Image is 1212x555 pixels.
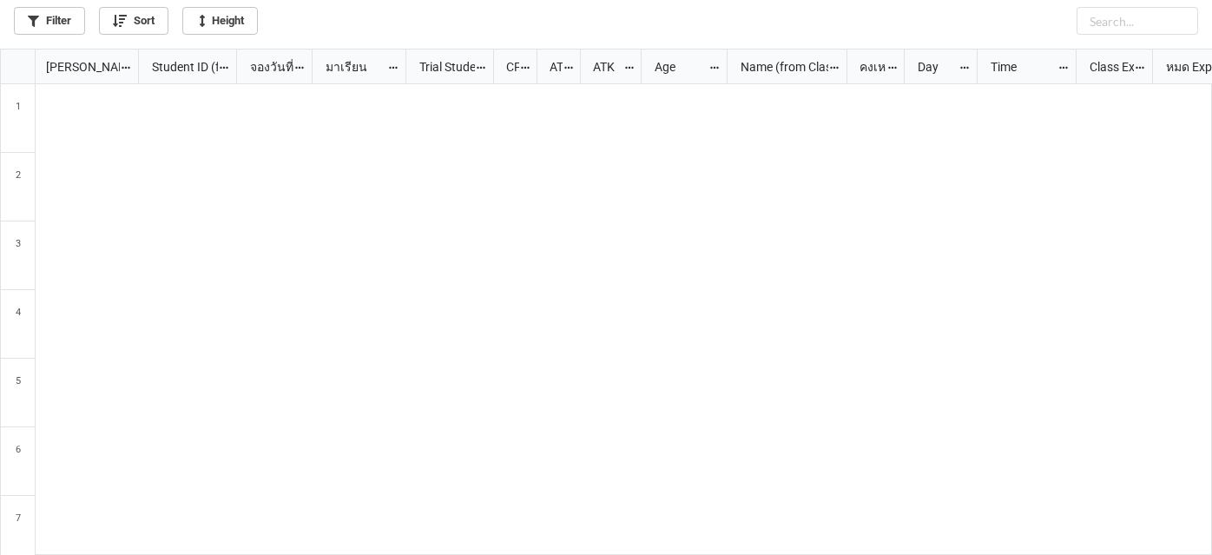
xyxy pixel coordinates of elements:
[496,57,520,76] div: CF
[644,57,708,76] div: Age
[539,57,563,76] div: ATT
[99,7,168,35] a: Sort
[240,57,294,76] div: จองวันที่
[315,57,387,76] div: มาเรียน
[36,57,120,76] div: [PERSON_NAME] Name
[16,427,21,495] span: 6
[730,57,828,76] div: Name (from Class)
[583,57,622,76] div: ATK
[1077,7,1198,35] input: Search...
[849,57,886,76] div: คงเหลือ (from Nick Name)
[980,57,1057,76] div: Time
[16,290,21,358] span: 4
[14,7,85,35] a: Filter
[16,221,21,289] span: 3
[16,359,21,426] span: 5
[142,57,218,76] div: Student ID (from [PERSON_NAME] Name)
[16,84,21,152] span: 1
[16,153,21,221] span: 2
[409,57,475,76] div: Trial Student
[182,7,258,35] a: Height
[1,50,139,84] div: grid
[907,57,959,76] div: Day
[1079,57,1135,76] div: Class Expiration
